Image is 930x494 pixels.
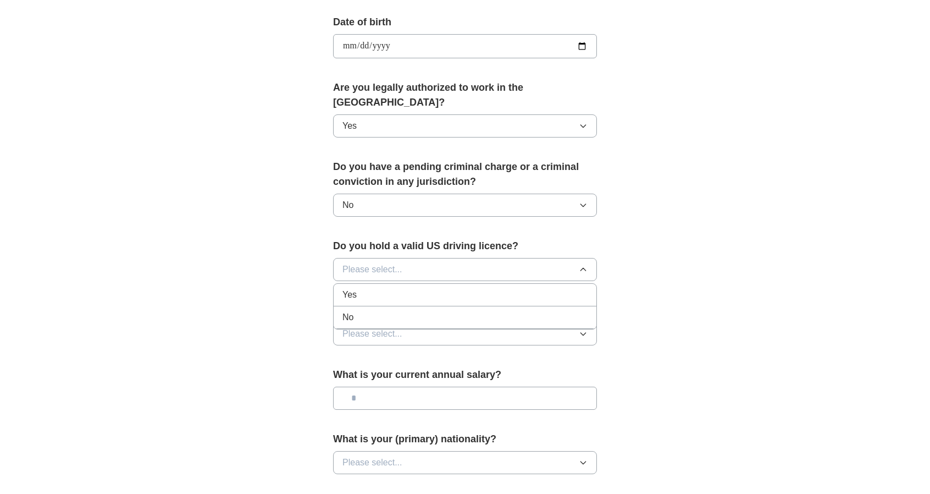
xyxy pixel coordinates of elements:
[333,15,597,30] label: Date of birth
[342,119,357,133] span: Yes
[333,160,597,189] label: Do you have a pending criminal charge or a criminal conviction in any jurisdiction?
[333,194,597,217] button: No
[333,367,597,382] label: What is your current annual salary?
[333,451,597,474] button: Please select...
[342,311,353,324] span: No
[342,288,357,301] span: Yes
[333,322,597,345] button: Please select...
[333,258,597,281] button: Please select...
[333,432,597,447] label: What is your (primary) nationality?
[333,114,597,138] button: Yes
[333,239,597,254] label: Do you hold a valid US driving licence?
[342,199,353,212] span: No
[333,80,597,110] label: Are you legally authorized to work in the [GEOGRAPHIC_DATA]?
[342,327,402,341] span: Please select...
[342,263,402,276] span: Please select...
[342,456,402,469] span: Please select...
